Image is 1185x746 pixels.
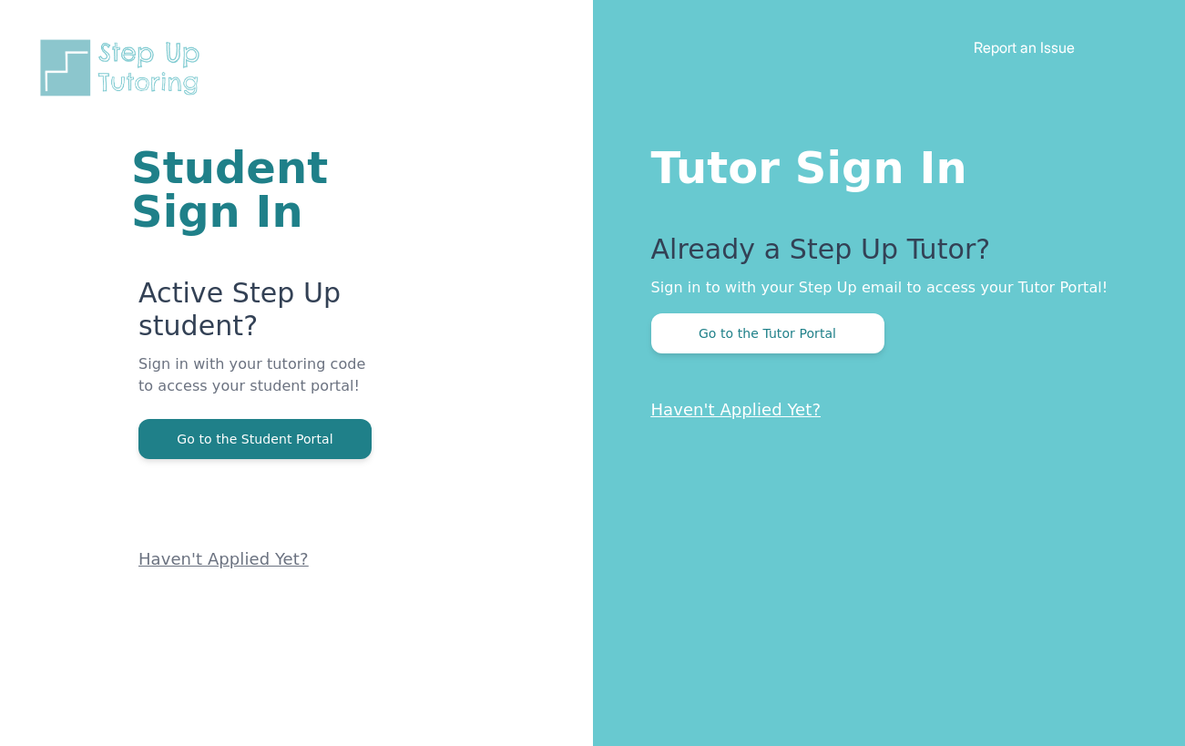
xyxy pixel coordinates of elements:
p: Sign in with your tutoring code to access your student portal! [138,353,374,419]
button: Go to the Tutor Portal [651,313,884,353]
p: Active Step Up student? [138,277,374,353]
h1: Student Sign In [131,146,374,233]
p: Sign in to with your Step Up email to access your Tutor Portal! [651,277,1113,299]
a: Haven't Applied Yet? [138,549,309,568]
img: Step Up Tutoring horizontal logo [36,36,211,99]
h1: Tutor Sign In [651,138,1113,189]
a: Go to the Tutor Portal [651,324,884,342]
a: Haven't Applied Yet? [651,400,822,419]
a: Report an Issue [974,38,1075,56]
a: Go to the Student Portal [138,430,372,447]
p: Already a Step Up Tutor? [651,233,1113,277]
button: Go to the Student Portal [138,419,372,459]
